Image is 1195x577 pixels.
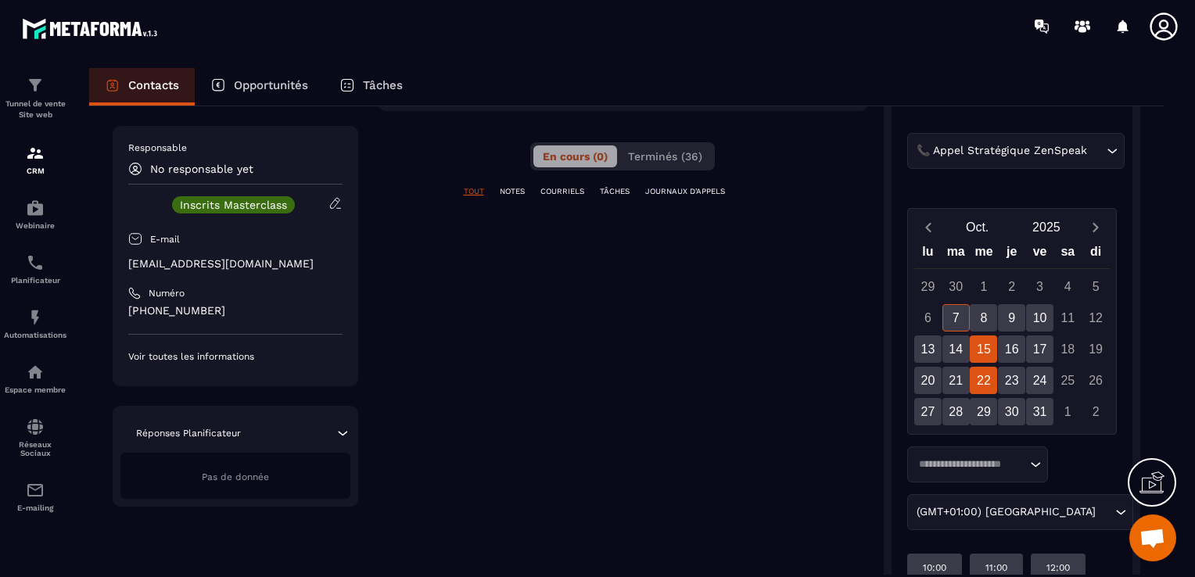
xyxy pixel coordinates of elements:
[942,241,970,268] div: ma
[4,167,66,175] p: CRM
[1054,398,1082,425] div: 1
[1082,367,1110,394] div: 26
[628,150,702,163] span: Terminés (36)
[914,335,942,363] div: 13
[1082,273,1110,300] div: 5
[1046,561,1070,574] p: 12:00
[998,367,1025,394] div: 23
[4,296,66,351] a: automationsautomationsAutomatisations
[998,241,1026,268] div: je
[1012,213,1081,241] button: Open years overlay
[914,273,942,300] div: 29
[1082,398,1110,425] div: 2
[1054,304,1082,332] div: 11
[998,304,1025,332] div: 9
[985,561,1007,574] p: 11:00
[26,199,45,217] img: automations
[128,303,343,318] p: [PHONE_NUMBER]
[907,446,1048,482] div: Search for option
[180,199,287,210] p: Inscrits Masterclass
[150,233,180,245] p: E-mail
[970,304,997,332] div: 8
[913,504,1100,521] span: (GMT+01:00) [GEOGRAPHIC_DATA]
[907,133,1125,169] div: Search for option
[1026,273,1053,300] div: 3
[923,561,946,574] p: 10:00
[914,398,942,425] div: 27
[26,481,45,500] img: email
[4,132,66,187] a: formationformationCRM
[234,78,308,92] p: Opportunités
[26,418,45,436] img: social-network
[150,163,253,175] p: No responsable yet
[4,440,66,457] p: Réseaux Sociaux
[942,273,970,300] div: 30
[202,471,269,482] span: Pas de donnée
[500,186,525,197] p: NOTES
[26,144,45,163] img: formation
[1082,335,1110,363] div: 19
[998,398,1025,425] div: 30
[1026,398,1053,425] div: 31
[645,186,725,197] p: JOURNAUX D'APPELS
[4,469,66,524] a: emailemailE-mailing
[26,308,45,327] img: automations
[1054,273,1082,300] div: 4
[4,221,66,230] p: Webinaire
[1026,335,1053,363] div: 17
[1091,142,1103,159] input: Search for option
[619,145,712,167] button: Terminés (36)
[4,64,66,132] a: formationformationTunnel de vente Site web
[540,186,584,197] p: COURRIELS
[128,350,343,363] p: Voir toutes les informations
[913,457,1026,472] input: Search for option
[970,398,997,425] div: 29
[1054,367,1082,394] div: 25
[1026,367,1053,394] div: 24
[1053,241,1082,268] div: sa
[4,242,66,296] a: schedulerschedulerPlanificateur
[1026,241,1054,268] div: ve
[4,276,66,285] p: Planificateur
[128,142,343,154] p: Responsable
[942,367,970,394] div: 21
[128,256,343,271] p: [EMAIL_ADDRESS][DOMAIN_NAME]
[942,335,970,363] div: 14
[464,186,484,197] p: TOUT
[128,78,179,92] p: Contacts
[914,217,943,238] button: Previous month
[4,331,66,339] p: Automatisations
[363,78,403,92] p: Tâches
[942,398,970,425] div: 28
[1054,335,1082,363] div: 18
[970,335,997,363] div: 15
[1129,514,1176,561] div: Ouvrir le chat
[998,273,1025,300] div: 2
[149,287,185,299] p: Numéro
[1082,241,1110,268] div: di
[914,367,942,394] div: 20
[136,427,241,439] p: Réponses Planificateur
[943,213,1012,241] button: Open months overlay
[1081,217,1110,238] button: Next month
[970,241,998,268] div: me
[26,363,45,382] img: automations
[1082,304,1110,332] div: 12
[998,335,1025,363] div: 16
[195,68,324,106] a: Opportunités
[914,273,1111,425] div: Calendar days
[22,14,163,43] img: logo
[324,68,418,106] a: Tâches
[1100,504,1111,521] input: Search for option
[4,187,66,242] a: automationsautomationsWebinaire
[4,504,66,512] p: E-mailing
[914,241,1111,425] div: Calendar wrapper
[4,406,66,469] a: social-networksocial-networkRéseaux Sociaux
[914,241,942,268] div: lu
[4,351,66,406] a: automationsautomationsEspace membre
[533,145,617,167] button: En cours (0)
[970,273,997,300] div: 1
[914,304,942,332] div: 6
[970,367,997,394] div: 22
[89,68,195,106] a: Contacts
